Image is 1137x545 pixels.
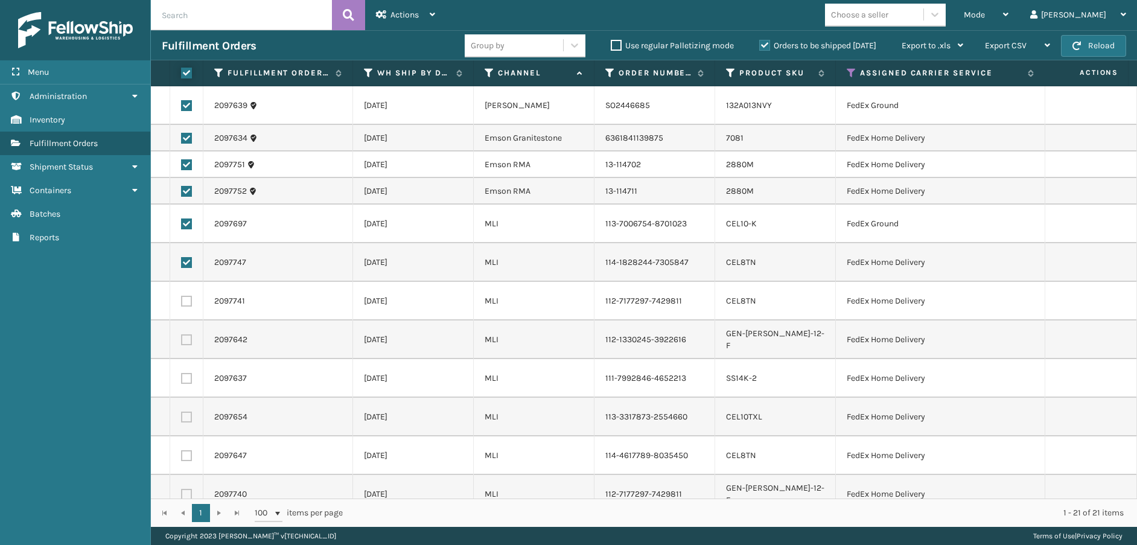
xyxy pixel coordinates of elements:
td: [DATE] [353,243,474,282]
button: Reload [1061,35,1126,57]
td: 112-7177297-7429811 [594,475,715,514]
td: FedEx Ground [836,205,1045,243]
a: CEL8TN [726,450,756,461]
label: Order Number [619,68,692,78]
td: FedEx Ground [836,86,1045,125]
span: Administration [30,91,87,101]
a: SS14K-2 [726,373,757,383]
td: Emson Granitestone [474,125,594,151]
td: Emson RMA [474,151,594,178]
td: FedEx Home Delivery [836,475,1045,514]
label: Assigned Carrier Service [860,68,1022,78]
td: FedEx Home Delivery [836,359,1045,398]
a: 2097637 [214,372,247,384]
td: MLI [474,243,594,282]
td: SO2446685 [594,86,715,125]
td: 113-7006754-8701023 [594,205,715,243]
td: [DATE] [353,178,474,205]
td: FedEx Home Delivery [836,243,1045,282]
td: 111-7992846-4652213 [594,359,715,398]
label: Channel [498,68,571,78]
label: Product SKU [739,68,812,78]
span: Batches [30,209,60,219]
label: Orders to be shipped [DATE] [759,40,876,51]
td: FedEx Home Delivery [836,125,1045,151]
td: MLI [474,359,594,398]
a: 2097747 [214,257,246,269]
td: 112-7177297-7429811 [594,282,715,320]
a: CEL8TN [726,257,756,267]
a: 2097752 [214,185,247,197]
a: CEL10TXL [726,412,762,422]
span: Mode [964,10,985,20]
td: FedEx Home Delivery [836,151,1045,178]
p: Copyright 2023 [PERSON_NAME]™ v [TECHNICAL_ID] [165,527,336,545]
h3: Fulfillment Orders [162,39,256,53]
a: 1 [192,504,210,522]
img: logo [18,12,133,48]
td: FedEx Home Delivery [836,178,1045,205]
td: 113-3317873-2554660 [594,398,715,436]
td: MLI [474,320,594,359]
td: [DATE] [353,475,474,514]
td: [DATE] [353,436,474,475]
td: MLI [474,398,594,436]
td: [DATE] [353,359,474,398]
span: Shipment Status [30,162,93,172]
div: Choose a seller [831,8,888,21]
a: 2097634 [214,132,247,144]
a: 132A013NVY [726,100,772,110]
div: 1 - 21 of 21 items [360,507,1124,519]
span: Fulfillment Orders [30,138,98,148]
a: CEL10-K [726,218,757,229]
span: Actions [1042,63,1126,83]
td: 6361841139875 [594,125,715,151]
td: 114-4617789-8035450 [594,436,715,475]
a: GEN-[PERSON_NAME]-12-F [726,328,824,351]
a: 2097654 [214,411,247,423]
td: 13-114702 [594,151,715,178]
td: FedEx Home Delivery [836,320,1045,359]
a: 7081 [726,133,744,143]
span: Export CSV [985,40,1027,51]
a: CEL8TN [726,296,756,306]
td: 13-114711 [594,178,715,205]
a: 2097642 [214,334,247,346]
span: Reports [30,232,59,243]
a: 2097741 [214,295,245,307]
td: [DATE] [353,125,474,151]
td: FedEx Home Delivery [836,436,1045,475]
span: Export to .xls [902,40,951,51]
td: [DATE] [353,151,474,178]
td: [DATE] [353,282,474,320]
td: [DATE] [353,205,474,243]
div: | [1033,527,1123,545]
a: 2880M [726,159,754,170]
td: MLI [474,475,594,514]
span: 100 [255,507,273,519]
td: [DATE] [353,398,474,436]
a: GEN-[PERSON_NAME]-12-F [726,483,824,505]
span: items per page [255,504,343,522]
td: Emson RMA [474,178,594,205]
td: FedEx Home Delivery [836,282,1045,320]
td: FedEx Home Delivery [836,398,1045,436]
a: 2097740 [214,488,247,500]
td: 112-1330245-3922616 [594,320,715,359]
div: Group by [471,39,505,52]
a: Privacy Policy [1077,532,1123,540]
a: Terms of Use [1033,532,1075,540]
td: [DATE] [353,86,474,125]
span: Containers [30,185,71,196]
td: MLI [474,205,594,243]
td: 114-1828244-7305847 [594,243,715,282]
a: 2880M [726,186,754,196]
td: [PERSON_NAME] [474,86,594,125]
label: WH Ship By Date [377,68,450,78]
a: 2097647 [214,450,247,462]
span: Actions [390,10,419,20]
a: 2097751 [214,159,245,171]
td: MLI [474,436,594,475]
label: Fulfillment Order Id [228,68,330,78]
a: 2097697 [214,218,247,230]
